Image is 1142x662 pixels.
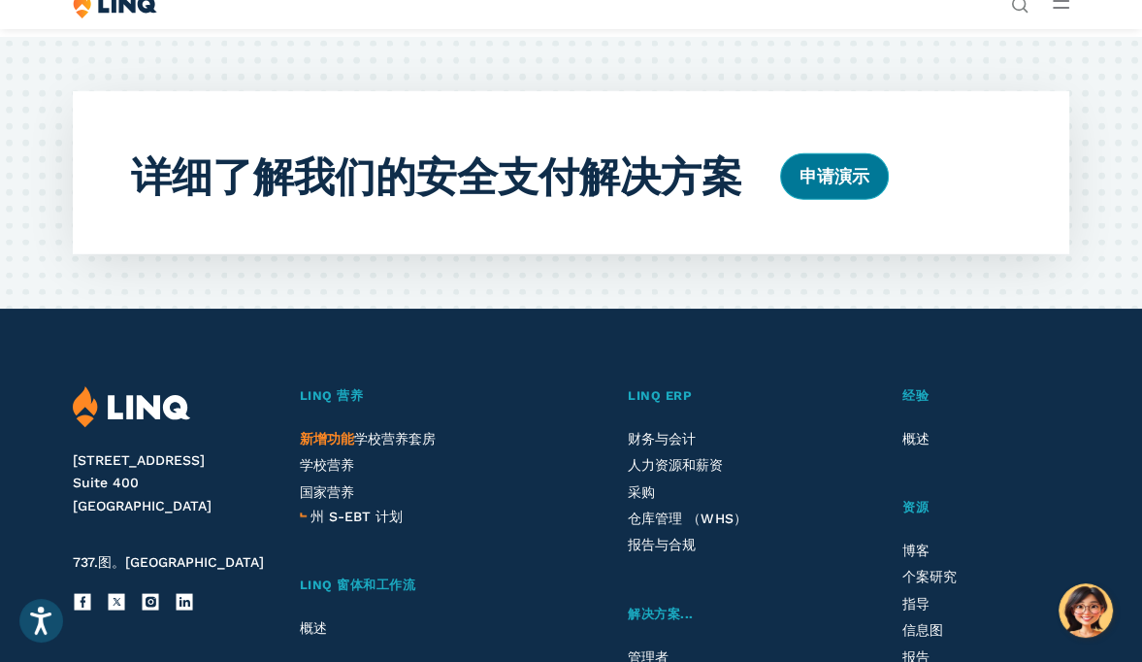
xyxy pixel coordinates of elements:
span: 州 S-EBT 计划 [310,509,403,524]
span: LINQ ERP [628,388,692,403]
a: 资源 [902,498,1068,518]
img: LINQ |K-12 软件 [73,386,190,428]
a: LinkedIn [175,592,194,612]
a: 个案研究 [902,569,957,584]
a: 报告与合规 [628,537,696,552]
span: 737.图。[GEOGRAPHIC_DATA] [73,554,264,570]
a: 学校营养 [300,457,354,473]
span: 经验 [902,388,929,403]
a: 概述 [300,620,327,636]
span: 学校营养套房 [300,431,436,447]
a: 财务与会计 [628,431,696,447]
address: [STREET_ADDRESS] Suite 400 [GEOGRAPHIC_DATA] [73,449,265,518]
a: LINQ 窗体和工作流 [300,576,555,596]
span: LINQ 营养 [300,388,364,403]
a: 新增功能学校营养套房 [300,431,436,447]
button: 您好，有问题吗？我们来聊聊。 [1059,583,1113,638]
a: Instagram的 [141,592,160,612]
a: LINQ ERP [628,386,829,407]
a: 国家营养 [300,484,354,500]
a: 脸书 [73,592,92,612]
a: 经验 [902,386,1068,407]
span: 新增功能 [300,431,354,447]
a: 人力资源和薪资 [628,457,723,473]
a: 博客 [902,543,930,558]
a: 信息图 [902,622,943,638]
strong: 详细了解我们的安全支付解决方案 [131,152,742,201]
a: 采购 [628,484,655,500]
a: 概述 [902,431,930,447]
span: 资源 [902,500,929,514]
span: LINQ 窗体和工作流 [300,578,416,592]
a: 申请演示 [780,153,889,200]
a: 指导 [902,596,930,612]
a: X [107,592,126,612]
a: LINQ 营养 [300,386,555,407]
a: 仓库管理 （WHS） [628,511,746,526]
a: 州 S-EBT 计划 [310,506,403,527]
